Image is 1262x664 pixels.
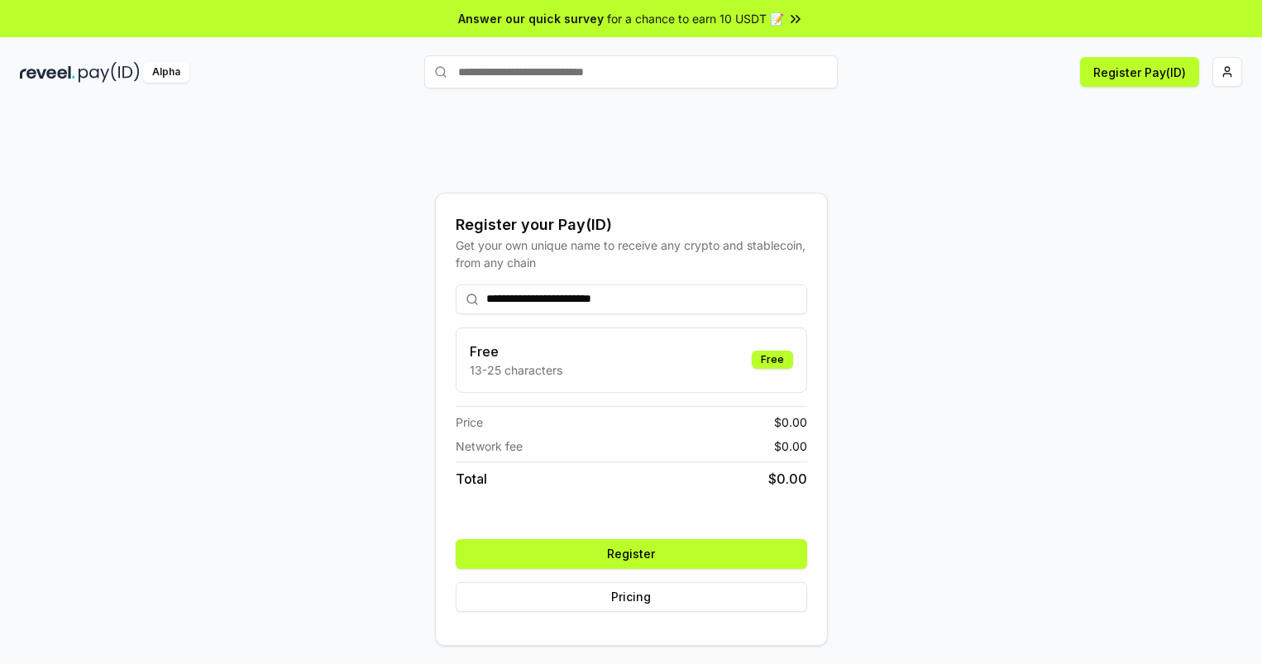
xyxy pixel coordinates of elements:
[456,582,807,612] button: Pricing
[456,437,523,455] span: Network fee
[456,413,483,431] span: Price
[470,361,562,379] p: 13-25 characters
[79,62,140,83] img: pay_id
[458,10,604,27] span: Answer our quick survey
[20,62,75,83] img: reveel_dark
[774,437,807,455] span: $ 0.00
[143,62,189,83] div: Alpha
[607,10,784,27] span: for a chance to earn 10 USDT 📝
[456,539,807,569] button: Register
[1080,57,1199,87] button: Register Pay(ID)
[456,213,807,236] div: Register your Pay(ID)
[470,342,562,361] h3: Free
[456,469,487,489] span: Total
[774,413,807,431] span: $ 0.00
[456,236,807,271] div: Get your own unique name to receive any crypto and stablecoin, from any chain
[752,351,793,369] div: Free
[768,469,807,489] span: $ 0.00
